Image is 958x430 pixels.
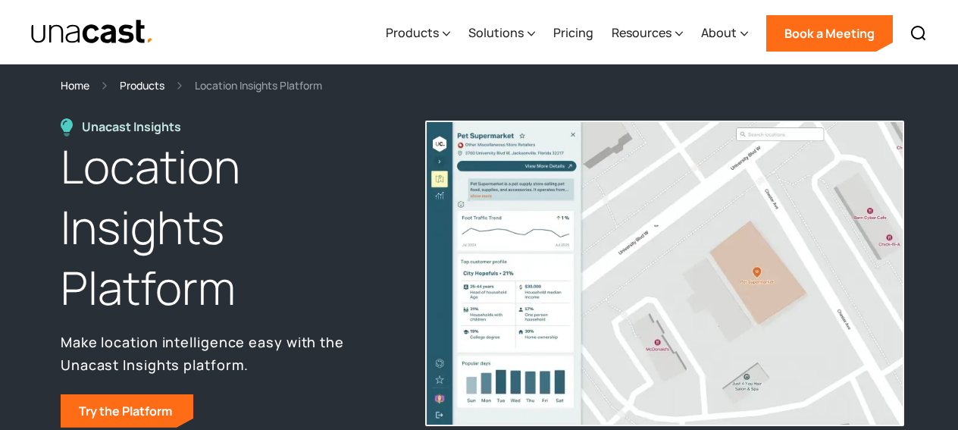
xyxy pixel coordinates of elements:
[766,15,893,52] a: Book a Meeting
[61,394,193,428] a: Try the Platform
[612,24,672,42] div: Resources
[120,77,164,94] a: Products
[195,77,322,94] div: Location Insights Platform
[468,24,524,42] div: Solutions
[701,2,748,64] div: About
[386,2,450,64] div: Products
[386,24,439,42] div: Products
[61,118,73,137] img: Location Insights Platform icon
[701,24,737,42] div: About
[82,118,189,136] div: Unacast Insights
[30,19,154,46] img: Unacast text logo
[61,137,396,318] h1: Location Insights Platform
[61,77,89,94] a: Home
[30,19,154,46] a: home
[909,24,928,42] img: Search icon
[553,2,593,64] a: Pricing
[468,2,535,64] div: Solutions
[61,331,396,376] p: Make location intelligence easy with the Unacast Insights platform.
[612,2,683,64] div: Resources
